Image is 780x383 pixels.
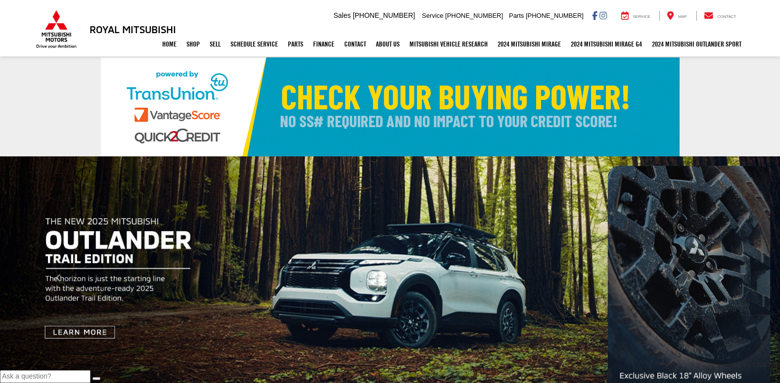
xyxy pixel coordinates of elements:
span: Service [422,12,443,19]
a: Shop [182,32,205,56]
span: [PHONE_NUMBER] [526,12,584,19]
a: 2024 Mitsubishi Outlander SPORT [647,32,746,56]
a: Service [614,11,658,21]
a: About Us [371,32,405,56]
span: Contact [717,14,736,19]
a: 2024 Mitsubishi Mirage [493,32,566,56]
a: Contact [696,11,744,21]
a: Map [659,11,694,21]
span: Sales [333,11,351,19]
span: Map [678,14,687,19]
a: Home [157,32,182,56]
span: [PHONE_NUMBER] [445,12,503,19]
a: Instagram: Click to visit our Instagram page [599,11,607,19]
span: [PHONE_NUMBER] [353,11,415,19]
span: Service [633,14,650,19]
button: Click to view next picture. [663,176,780,381]
a: Contact [339,32,371,56]
a: Finance [308,32,339,56]
a: 2024 Mitsubishi Mirage G4 [566,32,647,56]
a: Facebook: Click to visit our Facebook page [592,11,597,19]
h3: Royal Mitsubishi [90,24,176,35]
a: Schedule Service: Opens in a new tab [226,32,283,56]
a: Parts: Opens in a new tab [283,32,308,56]
a: Mitsubishi Vehicle Research [405,32,493,56]
img: Mitsubishi [34,10,79,48]
span: Parts [509,12,524,19]
a: Sell [205,32,226,56]
img: Check Your Buying Power [101,57,680,156]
